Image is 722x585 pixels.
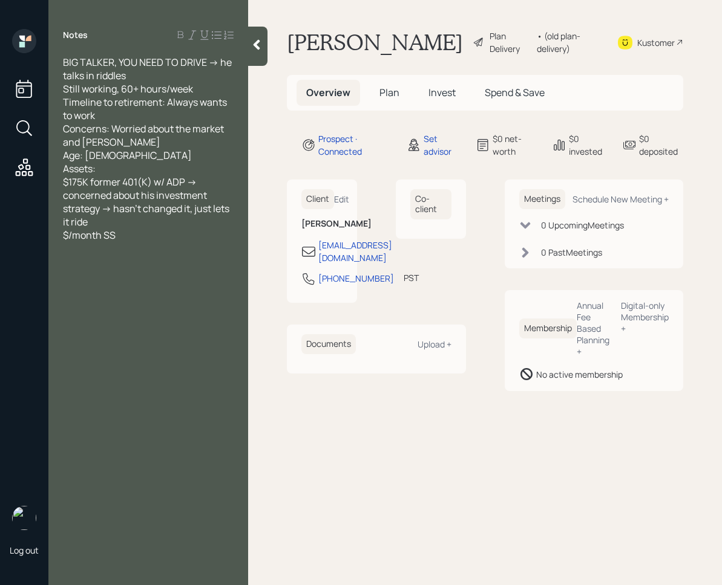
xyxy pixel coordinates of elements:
div: $0 net-worth [493,132,537,158]
div: Digital-only Membership + [621,300,669,334]
span: BIG TALKER, YOU NEED TO DRIVE -> he talks in riddles [63,56,234,82]
div: [EMAIL_ADDRESS][DOMAIN_NAME] [318,239,392,264]
label: Notes [63,29,88,41]
img: retirable_logo.png [12,506,36,530]
div: 0 Upcoming Meeting s [541,219,624,231]
span: Timeline to retirement: Always wants to work [63,95,229,122]
div: Annual Fee Based Planning + [577,300,612,357]
h6: Documents [301,334,356,354]
h6: Co-client [410,189,451,219]
span: Assets: [63,162,96,175]
span: Age: [DEMOGRAPHIC_DATA] [63,149,192,162]
span: $175K former 401(K) w/ ADP -> concerned about his investment strategy -> hasn't changed it, just ... [63,175,231,228]
div: Upload + [418,338,451,350]
h6: Meetings [519,189,565,209]
h6: Membership [519,318,577,338]
span: $/month SS [63,228,116,242]
div: Log out [10,545,39,556]
div: $0 deposited [639,132,683,158]
span: Invest [428,86,456,99]
div: No active membership [536,368,623,381]
h1: [PERSON_NAME] [287,29,463,56]
div: Plan Delivery [490,30,531,55]
span: Plan [379,86,399,99]
div: Prospect · Connected [318,132,392,158]
div: [PHONE_NUMBER] [318,272,394,285]
span: Still working, 60+ hours/week [63,82,193,95]
div: Schedule New Meeting + [573,193,669,205]
div: 0 Past Meeting s [541,246,602,259]
div: • (old plan-delivery) [537,30,602,55]
div: Kustomer [637,36,675,49]
span: Spend & Save [485,86,545,99]
h6: [PERSON_NAME] [301,219,343,229]
div: Set advisor [424,132,461,158]
div: Edit [334,193,349,205]
div: $0 invested [569,132,608,158]
span: Overview [306,86,350,99]
h6: Client [301,189,334,209]
span: Concerns: Worried about the market and [PERSON_NAME] [63,122,226,149]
